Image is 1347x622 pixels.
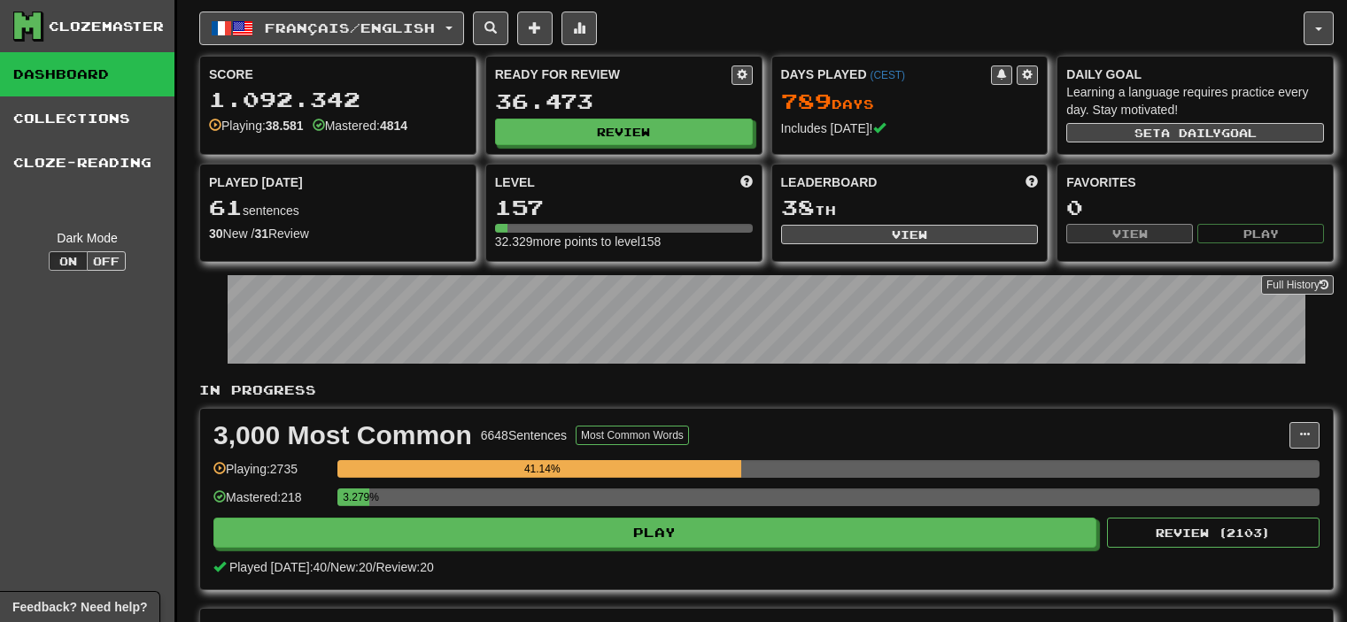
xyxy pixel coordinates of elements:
[1066,123,1324,142] button: Seta dailygoal
[375,560,433,574] span: Review: 20
[781,88,832,113] span: 789
[209,88,467,111] div: 1.092.342
[576,426,689,445] button: Most Common Words
[781,173,878,191] span: Leaderboard
[781,90,1039,113] div: Day s
[87,251,126,271] button: Off
[781,225,1039,244] button: View
[380,119,407,133] strong: 4814
[209,227,223,241] strong: 30
[213,488,329,518] div: Mastered: 218
[209,65,467,83] div: Score
[213,518,1096,548] button: Play
[343,488,369,506] div: 3.279%
[781,65,992,83] div: Days Played
[1107,518,1320,548] button: Review (2103)
[313,117,407,134] div: Mastered:
[330,560,372,574] span: New: 20
[209,225,467,242] div: New / Review
[1066,65,1324,83] div: Daily Goal
[781,195,815,219] span: 38
[213,460,329,489] div: Playing: 2735
[495,173,535,191] span: Level
[481,426,567,444] div: 6648 Sentences
[254,227,268,241] strong: 31
[740,173,753,191] span: Score more points to level up
[199,12,464,45] button: Français/English
[561,12,597,45] button: More stats
[343,460,741,478] div: 41.14%
[229,560,327,574] span: Played [DATE]: 40
[1261,275,1334,295] a: Full History
[1066,173,1324,191] div: Favorites
[495,65,732,83] div: Ready for Review
[495,233,753,250] div: 32.329 more points to level 158
[213,422,472,449] div: 3,000 Most Common
[495,196,753,219] div: 157
[870,69,905,81] a: (CEST)
[199,381,1334,399] p: In Progress
[1197,224,1324,243] button: Play
[1066,196,1324,219] div: 0
[373,560,376,574] span: /
[495,90,753,112] div: 36.473
[12,598,147,616] span: Open feedback widget
[473,12,508,45] button: Search sentences
[209,117,304,134] div: Playing:
[49,18,164,35] div: Clozemaster
[1026,173,1038,191] span: This week in points, UTC
[517,12,553,45] button: Add sentence to collection
[266,119,304,133] strong: 38.581
[209,196,467,219] div: sentences
[327,560,330,574] span: /
[781,196,1039,219] div: th
[1066,83,1324,119] div: Learning a language requires practice every day. Stay motivated!
[781,119,1039,137] div: Includes [DATE]!
[49,251,88,271] button: On
[495,119,753,145] button: Review
[1161,127,1221,139] span: a daily
[209,173,303,191] span: Played [DATE]
[13,229,161,247] div: Dark Mode
[1066,224,1193,243] button: View
[209,195,243,219] span: 61
[265,20,435,35] span: Français / English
